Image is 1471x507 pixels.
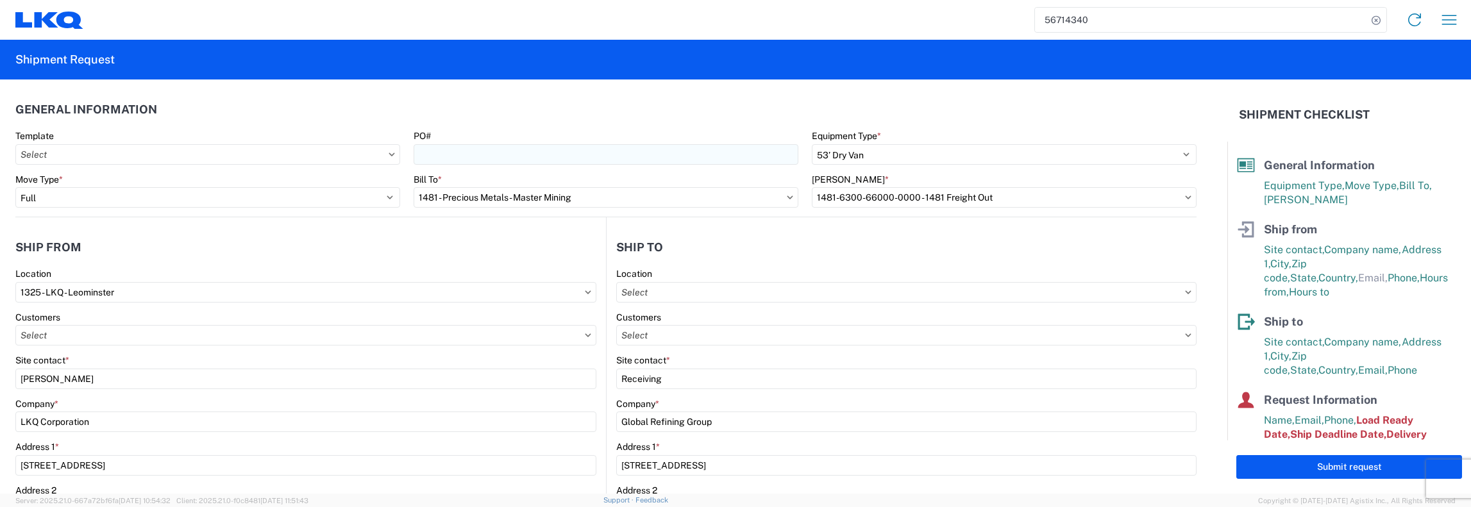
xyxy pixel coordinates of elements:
span: Email, [1295,414,1324,426]
span: [DATE] 10:54:32 [119,497,171,504]
label: Equipment Type [812,130,881,142]
span: Site contact, [1264,244,1324,256]
label: Location [616,268,652,279]
h2: Shipment Request [15,52,115,67]
h2: General Information [15,103,157,116]
label: [PERSON_NAME] [812,174,889,185]
span: [PERSON_NAME] [1264,194,1348,206]
a: Support [603,496,635,504]
input: Select [414,187,798,208]
span: Move Type, [1345,179,1399,192]
span: City, [1270,258,1291,270]
span: State, [1290,364,1318,376]
label: Move Type [15,174,63,185]
span: Ship from [1264,222,1317,236]
input: Select [616,325,1197,345]
span: State, [1290,272,1318,284]
span: [DATE] 11:51:43 [260,497,308,504]
input: Select [15,325,596,345]
span: Company name, [1324,336,1402,348]
span: Server: 2025.21.0-667a72bf6fa [15,497,171,504]
h2: Ship from [15,241,81,254]
label: Customers [15,312,60,323]
span: General Information [1264,158,1375,172]
span: Ship to [1264,315,1303,328]
span: Name, [1264,414,1295,426]
a: Feedback [635,496,668,504]
label: Customers [616,312,661,323]
input: Select [15,282,596,303]
input: Select [616,282,1197,303]
span: Country, [1318,364,1358,376]
input: Select [15,144,400,165]
span: Company name, [1324,244,1402,256]
span: Equipment Type, [1264,179,1345,192]
span: Phone [1388,364,1417,376]
button: Submit request [1236,455,1462,479]
span: Hours to [1289,286,1329,298]
label: PO# [414,130,431,142]
input: Shipment, tracking or reference number [1035,8,1367,32]
label: Address 1 [616,441,660,453]
span: Site contact, [1264,336,1324,348]
label: Site contact [616,354,670,366]
label: Company [616,398,659,410]
h2: Ship to [616,241,663,254]
span: Bill To, [1399,179,1432,192]
span: Email, [1358,272,1388,284]
h2: Shipment Checklist [1239,107,1370,122]
label: Site contact [15,354,69,366]
span: Ship Deadline Date, [1290,428,1386,440]
span: Phone, [1388,272,1420,284]
label: Location [15,268,51,279]
span: Country, [1318,272,1358,284]
label: Address 1 [15,441,59,453]
label: Address 2 [616,485,657,496]
span: Email, [1358,364,1388,376]
span: Client: 2025.21.0-f0c8481 [176,497,308,504]
span: Request Information [1264,393,1377,406]
span: Copyright © [DATE]-[DATE] Agistix Inc., All Rights Reserved [1258,495,1456,506]
label: Address 2 [15,485,56,496]
span: City, [1270,350,1291,362]
label: Company [15,398,58,410]
label: Template [15,130,54,142]
label: Bill To [414,174,442,185]
span: Phone, [1324,414,1356,426]
input: Select [812,187,1197,208]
